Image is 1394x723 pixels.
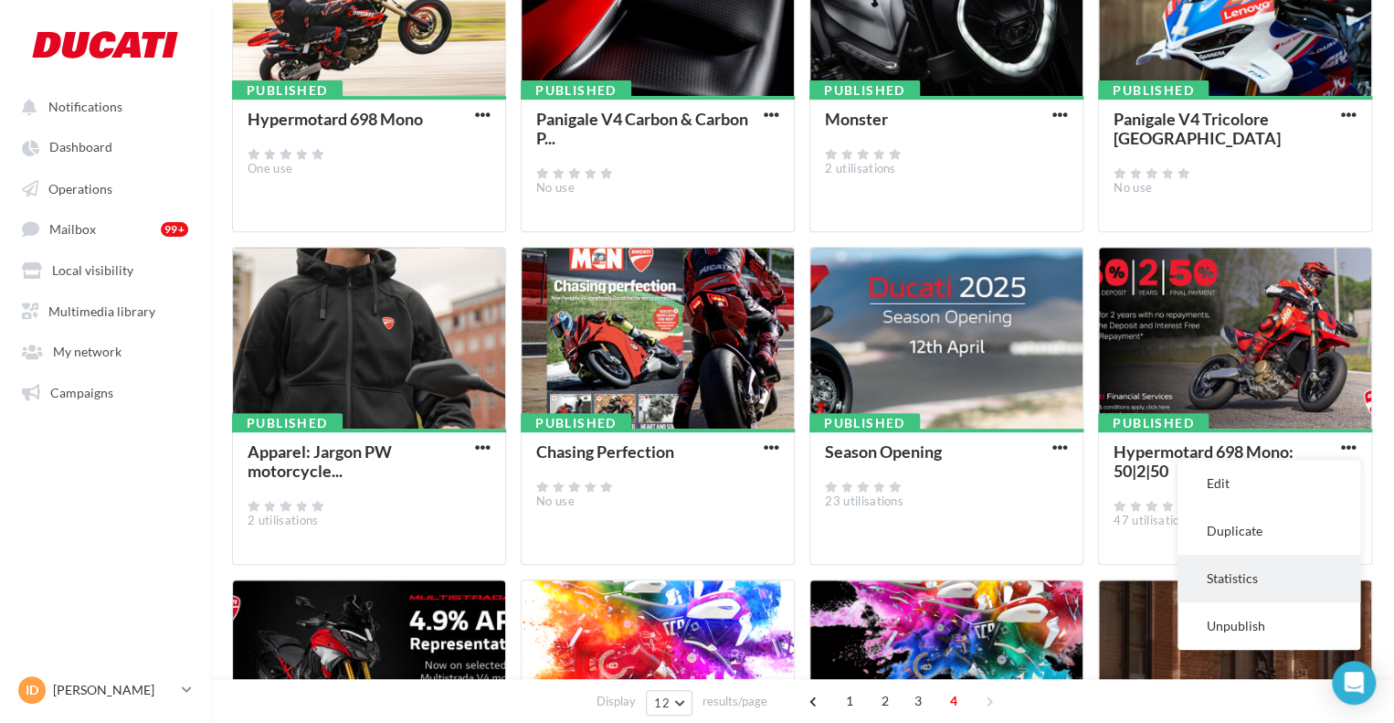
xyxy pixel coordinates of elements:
[1332,661,1376,705] div: Open Intercom Messenger
[1178,507,1360,555] button: Duplicate
[1114,441,1294,481] div: Hypermotard 698 Mono: 50|2|50
[161,222,188,237] div: 99+
[646,690,692,716] button: 12
[11,293,199,326] a: Multimedia library
[48,99,122,114] span: Notifications
[1114,180,1152,195] span: No use
[248,513,319,527] span: 2 utilisations
[1098,80,1209,101] div: Published
[49,221,96,237] span: Mailbox
[521,413,631,433] div: Published
[232,80,343,101] div: Published
[53,344,121,359] span: My network
[1178,602,1360,650] button: Unpublish
[825,109,888,129] div: Monster
[49,140,112,155] span: Dashboard
[11,171,199,204] a: Operations
[809,413,920,433] div: Published
[871,686,900,716] span: 2
[15,673,195,707] a: ID [PERSON_NAME]
[1114,109,1281,148] div: Panigale V4 Tricolore [GEOGRAPHIC_DATA]
[835,686,864,716] span: 1
[536,109,748,148] div: Panigale V4 Carbon & Carbon P...
[536,441,674,462] div: Chasing Perfection
[939,686,968,716] span: 4
[825,161,896,175] span: 2 utilisations
[1178,555,1360,602] button: Statistics
[536,180,575,195] span: No use
[48,303,155,318] span: Multimedia library
[11,90,192,122] button: Notifications
[1178,460,1360,507] button: Edit
[48,180,112,196] span: Operations
[702,693,767,710] span: results/page
[248,109,423,129] div: Hypermotard 698 Mono
[654,696,670,710] span: 12
[11,211,199,245] a: Mailbox 99+
[1098,413,1209,433] div: Published
[50,384,113,399] span: Campaigns
[597,693,636,710] span: Display
[536,494,575,508] span: No use
[11,334,199,367] a: My network
[232,413,343,433] div: Published
[1114,513,1192,527] span: 47 utilisations
[248,161,292,175] span: One use
[11,252,199,285] a: Local visibility
[825,441,942,462] div: Season Opening
[11,130,199,163] a: Dashboard
[248,441,392,481] div: Apparel: Jargon PW motorcycle...
[52,262,133,278] span: Local visibility
[903,686,933,716] span: 3
[26,681,38,699] span: ID
[521,80,631,101] div: Published
[11,375,199,408] a: Campaigns
[809,80,920,101] div: Published
[825,494,903,508] span: 23 utilisations
[53,681,174,699] p: [PERSON_NAME]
